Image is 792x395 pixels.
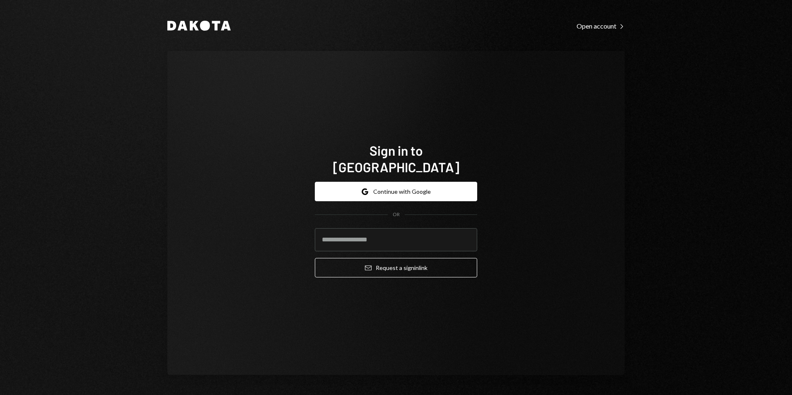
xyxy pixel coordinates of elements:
[577,21,625,30] a: Open account
[577,22,625,30] div: Open account
[315,182,477,201] button: Continue with Google
[393,211,400,218] div: OR
[315,142,477,175] h1: Sign in to [GEOGRAPHIC_DATA]
[315,258,477,277] button: Request a signinlink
